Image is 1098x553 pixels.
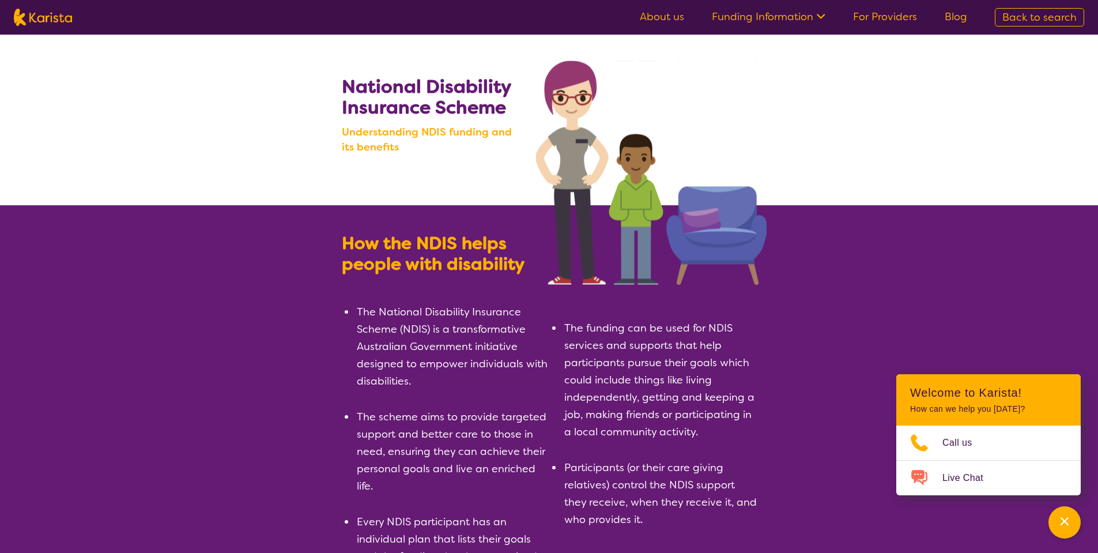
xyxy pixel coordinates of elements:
[995,8,1084,27] a: Back to search
[356,408,549,495] li: The scheme aims to provide targeted support and better care to those in need, ensuring they can a...
[342,125,526,155] b: Understanding NDIS funding and its benefits
[640,10,684,24] a: About us
[942,434,986,452] span: Call us
[536,61,767,285] img: Search NDIS services with Karista
[910,386,1067,400] h2: Welcome to Karista!
[1002,10,1077,24] span: Back to search
[942,469,997,487] span: Live Chat
[342,74,511,119] b: National Disability Insurance Scheme
[563,459,757,528] li: Participants (or their care giving relatives) control the NDIS support they receive, when they re...
[1048,506,1081,539] button: Channel Menu
[14,9,72,26] img: Karista logo
[342,232,525,276] b: How the NDIS helps people with disability
[712,10,825,24] a: Funding Information
[356,303,549,390] li: The National Disability Insurance Scheme (NDIS) is a transformative Australian Government initiat...
[853,10,917,24] a: For Providers
[896,374,1081,495] div: Channel Menu
[945,10,967,24] a: Blog
[910,404,1067,414] p: How can we help you [DATE]?
[896,426,1081,495] ul: Choose channel
[563,319,757,441] li: The funding can be used for NDIS services and supports that help participants pursue their goals ...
